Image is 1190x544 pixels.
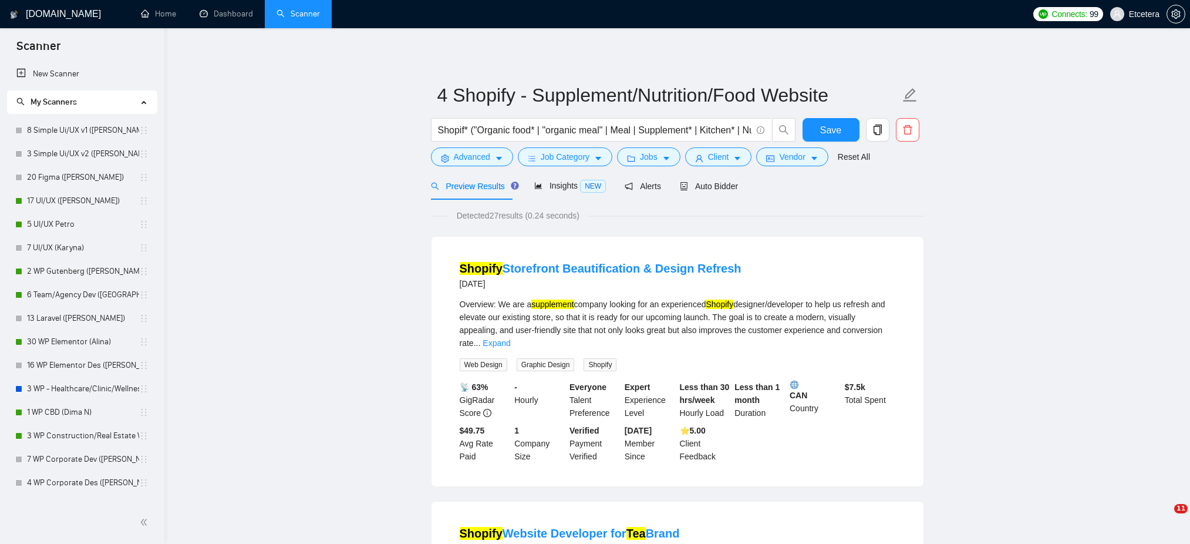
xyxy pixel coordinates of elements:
div: Hourly Load [677,381,733,419]
button: userClientcaret-down [685,147,752,166]
span: holder [139,267,149,276]
a: 8 Simple Ui/UX v1 ([PERSON_NAME]) [27,119,139,142]
button: folderJobscaret-down [617,147,680,166]
a: New Scanner [16,62,147,86]
span: caret-down [733,154,741,163]
b: ⭐️ 5.00 [680,426,706,435]
span: user [1113,10,1121,18]
span: search [16,98,25,106]
span: delete [896,125,919,135]
a: 20 Figma ([PERSON_NAME]) [27,166,139,189]
li: 1 WP CBD (Dima N) [7,401,157,424]
li: 30 WP Elementor (Alina) [7,330,157,354]
span: holder [139,126,149,135]
a: 2 WP Gutenberg ([PERSON_NAME] Br) [27,260,139,283]
span: holder [139,455,149,464]
span: My Scanners [31,97,77,107]
span: caret-down [594,154,602,163]
span: search [773,125,795,135]
div: Experience Level [622,381,677,419]
a: Expand [483,338,510,348]
li: 7 WP Corporate Dev (Dmytro B) [7,448,157,471]
a: 3 WP Construction/Real Estate Website Development ([PERSON_NAME] B) [27,424,139,448]
div: Hourly [512,381,567,419]
span: Auto Bidder [680,182,738,191]
a: 5 UI/UX Petro [27,213,139,236]
span: edit [902,88,918,103]
span: holder [139,149,149,159]
span: 99 [1090,8,1098,21]
a: searchScanner [277,9,320,19]
span: Save [820,123,841,137]
span: Connects: [1052,8,1087,21]
b: 📡 63% [460,382,488,392]
b: 1 [514,426,519,435]
span: holder [139,173,149,182]
button: settingAdvancedcaret-down [431,147,513,166]
li: 17 UI/UX (Polina) [7,189,157,213]
b: - [514,382,517,392]
div: Member Since [622,424,677,463]
img: 🌐 [790,381,798,389]
button: Save [803,118,859,142]
button: search [772,118,795,142]
div: Client Feedback [677,424,733,463]
span: Jobs [640,150,658,163]
span: NEW [580,180,606,193]
li: 2 WP Gutenberg (Dmytro Br) [7,260,157,283]
div: Tooltip anchor [510,180,520,191]
span: caret-down [495,154,503,163]
span: My Scanners [16,97,77,107]
b: Expert [625,382,650,392]
a: 13 Laravel ([PERSON_NAME]) [27,307,139,330]
a: 3 Simple Ui/UX v2 ([PERSON_NAME]) [27,142,139,166]
li: 7 WP E-commerce Development (Dmytro B) [7,495,157,518]
span: holder [139,361,149,370]
span: idcard [766,154,774,163]
b: CAN [790,381,840,400]
span: holder [139,478,149,488]
span: holder [139,220,149,229]
a: Reset All [838,150,870,163]
span: caret-down [662,154,670,163]
img: logo [10,5,18,24]
a: ShopifyWebsite Developer forTeaBrand [460,527,680,540]
li: 16 WP Elementor Des (Alexey) [7,354,157,377]
div: GigRadar Score [457,381,513,419]
span: robot [680,182,688,190]
button: copy [866,118,889,142]
span: holder [139,314,149,323]
a: setting [1167,9,1185,19]
a: 7 WP Corporate Dev ([PERSON_NAME] B) [27,448,139,471]
div: Company Size [512,424,567,463]
span: search [431,182,439,190]
li: 4 WP Corporate Des (Alexey) [7,471,157,495]
span: caret-down [810,154,818,163]
input: Search Freelance Jobs... [438,123,751,137]
b: Less than 1 month [734,382,780,405]
b: $49.75 [460,426,485,435]
a: 3 WP - Healthcare/Clinic/Wellness/Beauty (Dima N) [27,377,139,401]
mark: Shopify [460,262,503,275]
b: [DATE] [625,426,652,435]
span: info-circle [483,409,491,417]
span: setting [441,154,449,163]
mark: supplement [531,300,574,309]
img: upwork-logo.png [1039,9,1048,19]
iframe: Intercom live chat [1150,504,1178,532]
mark: Tea [626,527,646,540]
mark: Shopify [706,300,733,309]
span: copy [867,125,889,135]
span: 11 [1174,504,1188,513]
span: Web Design [460,358,507,371]
div: [DATE] [460,277,741,291]
div: Payment Verified [567,424,622,463]
span: Client [708,150,729,163]
span: Job Category [541,150,589,163]
span: Shopify [584,358,616,371]
span: Vendor [779,150,805,163]
a: dashboardDashboard [200,9,253,19]
span: ... [474,338,481,348]
span: Alerts [625,182,661,191]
